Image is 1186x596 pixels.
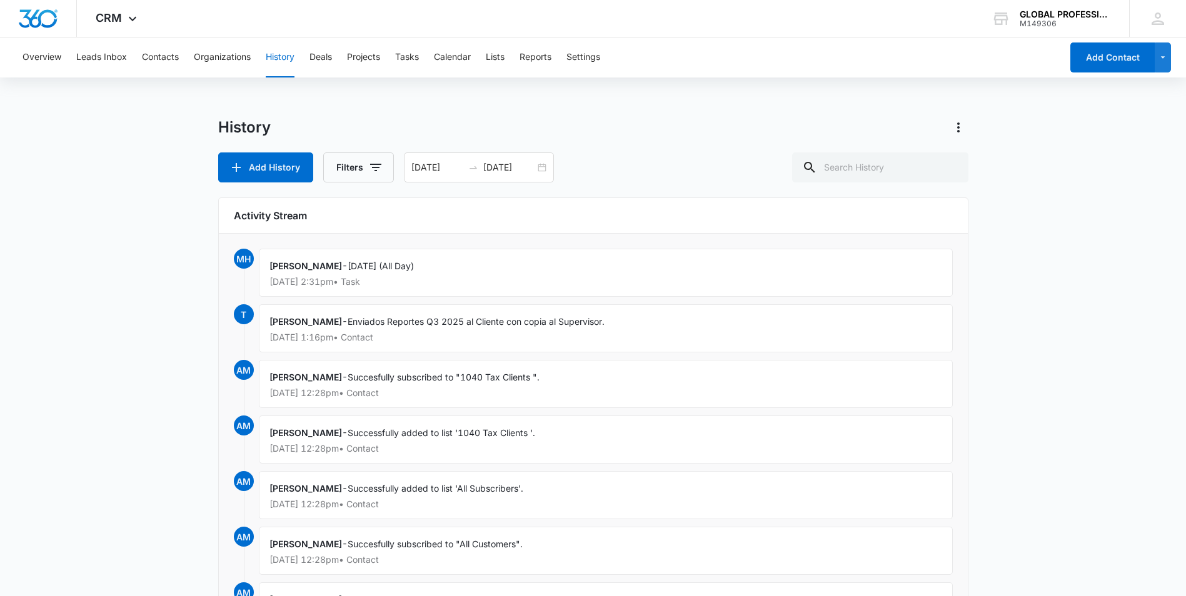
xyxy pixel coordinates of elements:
span: Enviados Reportes Q3 2025 al Cliente con copia al Supervisor. [348,316,605,327]
div: - [259,415,953,464]
div: - [259,527,953,575]
button: Add Contact [1070,42,1155,72]
button: Add History [218,152,313,182]
span: [PERSON_NAME] [269,316,342,327]
p: [DATE] 12:28pm • Contact [269,444,942,453]
span: AM [234,360,254,380]
p: [DATE] 12:28pm • Contact [269,555,942,564]
div: account id [1020,19,1111,28]
input: End date [483,161,535,174]
span: [PERSON_NAME] [269,483,342,494]
button: Leads Inbox [76,37,127,77]
span: MH [234,249,254,269]
button: Calendar [434,37,471,77]
button: Deals [309,37,332,77]
h6: Activity Stream [234,208,953,223]
div: - [259,360,953,408]
button: History [266,37,294,77]
div: - [259,304,953,352]
span: [DATE] (All Day) [348,261,414,271]
button: Projects [347,37,380,77]
span: Succesfully subscribed to "All Customers". [348,539,523,549]
button: Lists [486,37,505,77]
span: [PERSON_NAME] [269,539,342,549]
div: - [259,471,953,519]
span: Successfully added to list '1040 Tax Clients '. [348,427,535,438]
span: CRM [96,11,122,24]
button: Filters [323,152,394,182]
span: Succesfully subscribed to "1040 Tax Clients ". [348,372,540,382]
span: to [468,162,478,172]
button: Organizations [194,37,251,77]
input: Start date [411,161,463,174]
button: Reports [520,37,551,77]
button: Tasks [395,37,419,77]
div: account name [1020,9,1111,19]
span: T [234,304,254,324]
span: swap-right [468,162,478,172]
div: - [259,249,953,297]
span: [PERSON_NAME] [269,372,342,382]
span: AM [234,415,254,435]
p: [DATE] 12:28pm • Contact [269,389,942,397]
p: [DATE] 1:16pm • Contact [269,333,942,342]
p: [DATE] 2:31pm • Task [269,277,942,286]
span: AM [234,471,254,491]
button: Contacts [142,37,179,77]
h1: History [218,118,271,137]
span: [PERSON_NAME] [269,427,342,438]
button: Settings [566,37,600,77]
span: [PERSON_NAME] [269,261,342,271]
button: Overview [23,37,61,77]
span: Successfully added to list 'All Subscribers'. [348,483,523,494]
input: Search History [792,152,968,182]
span: AM [234,527,254,547]
p: [DATE] 12:28pm • Contact [269,500,942,509]
button: Actions [948,117,968,137]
